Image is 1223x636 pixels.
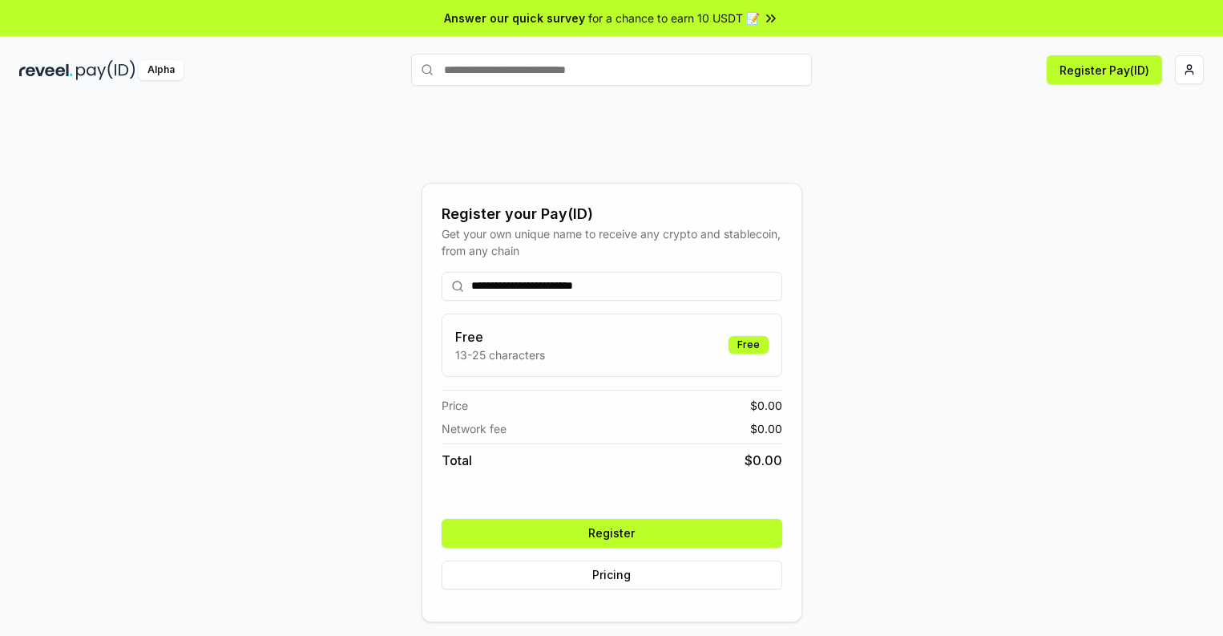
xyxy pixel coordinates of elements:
[442,225,782,259] div: Get your own unique name to receive any crypto and stablecoin, from any chain
[745,451,782,470] span: $ 0.00
[442,203,782,225] div: Register your Pay(ID)
[455,327,545,346] h3: Free
[750,420,782,437] span: $ 0.00
[19,60,73,80] img: reveel_dark
[729,336,769,354] div: Free
[442,420,507,437] span: Network fee
[139,60,184,80] div: Alpha
[442,397,468,414] span: Price
[442,561,782,589] button: Pricing
[76,60,135,80] img: pay_id
[442,451,472,470] span: Total
[444,10,585,26] span: Answer our quick survey
[442,519,782,548] button: Register
[1047,55,1162,84] button: Register Pay(ID)
[588,10,760,26] span: for a chance to earn 10 USDT 📝
[455,346,545,363] p: 13-25 characters
[750,397,782,414] span: $ 0.00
